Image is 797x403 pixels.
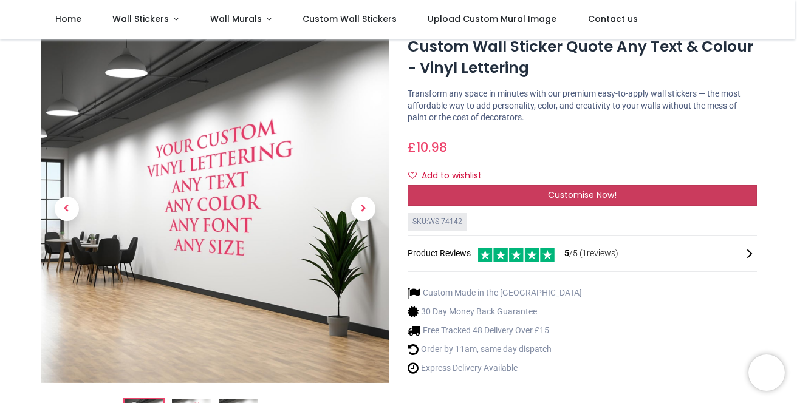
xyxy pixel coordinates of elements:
[41,87,93,331] a: Previous
[564,248,618,260] span: /5 ( 1 reviews)
[748,354,785,391] iframe: Brevo live chat
[408,324,582,337] li: Free Tracked 48 Delivery Over £15
[55,13,81,25] span: Home
[408,343,582,356] li: Order by 11am, same day dispatch
[112,13,169,25] span: Wall Stickers
[416,138,447,156] span: 10.98
[210,13,262,25] span: Wall Murals
[408,36,757,78] h1: Custom Wall Sticker Quote Any Text & Colour - Vinyl Lettering
[564,248,569,258] span: 5
[408,305,582,318] li: 30 Day Money Back Guarantee
[548,189,617,201] span: Customise Now!
[337,87,389,331] a: Next
[55,197,79,221] span: Previous
[408,362,582,374] li: Express Delivery Available
[428,13,556,25] span: Upload Custom Mural Image
[588,13,638,25] span: Contact us
[303,13,397,25] span: Custom Wall Stickers
[408,213,467,231] div: SKU: WS-74142
[408,286,582,299] li: Custom Made in the [GEOGRAPHIC_DATA]
[41,34,390,383] img: Custom Wall Sticker Quote Any Text & Colour - Vinyl Lettering
[408,246,757,262] div: Product Reviews
[408,166,492,186] button: Add to wishlistAdd to wishlist
[408,138,447,156] span: £
[408,171,417,180] i: Add to wishlist
[408,88,757,124] p: Transform any space in minutes with our premium easy-to-apply wall stickers — the most affordable...
[351,197,375,221] span: Next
